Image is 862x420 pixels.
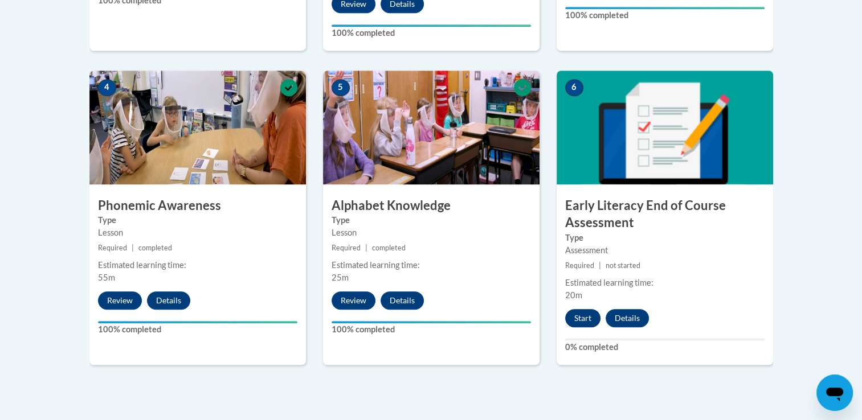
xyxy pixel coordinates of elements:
[365,244,367,252] span: |
[98,227,297,239] div: Lesson
[332,323,531,336] label: 100% completed
[565,7,765,9] div: Your progress
[323,71,540,184] img: Course Image
[89,71,306,184] img: Course Image
[816,374,853,411] iframe: Button to launch messaging window
[332,227,531,239] div: Lesson
[138,244,172,252] span: completed
[332,259,531,271] div: Estimated learning time:
[332,27,531,39] label: 100% completed
[332,244,361,252] span: Required
[98,79,116,96] span: 4
[599,261,601,270] span: |
[565,261,594,270] span: Required
[332,273,349,282] span: 25m
[565,79,583,96] span: 6
[557,197,773,232] h3: Early Literacy End of Course Assessment
[332,291,375,310] button: Review
[372,244,406,252] span: completed
[565,277,765,289] div: Estimated learning time:
[98,214,297,227] label: Type
[147,291,190,310] button: Details
[565,232,765,244] label: Type
[332,79,350,96] span: 5
[606,261,640,270] span: not started
[323,197,540,215] h3: Alphabet Knowledge
[565,9,765,22] label: 100% completed
[565,341,765,353] label: 0% completed
[332,214,531,227] label: Type
[89,197,306,215] h3: Phonemic Awareness
[132,244,134,252] span: |
[606,309,649,327] button: Details
[98,244,127,252] span: Required
[332,321,531,323] div: Your progress
[381,291,424,310] button: Details
[557,71,773,184] img: Course Image
[98,259,297,271] div: Estimated learning time:
[332,24,531,27] div: Your progress
[565,244,765,257] div: Assessment
[98,291,142,310] button: Review
[98,323,297,336] label: 100% completed
[98,321,297,323] div: Your progress
[98,273,115,282] span: 55m
[565,309,600,327] button: Start
[565,290,582,300] span: 20m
